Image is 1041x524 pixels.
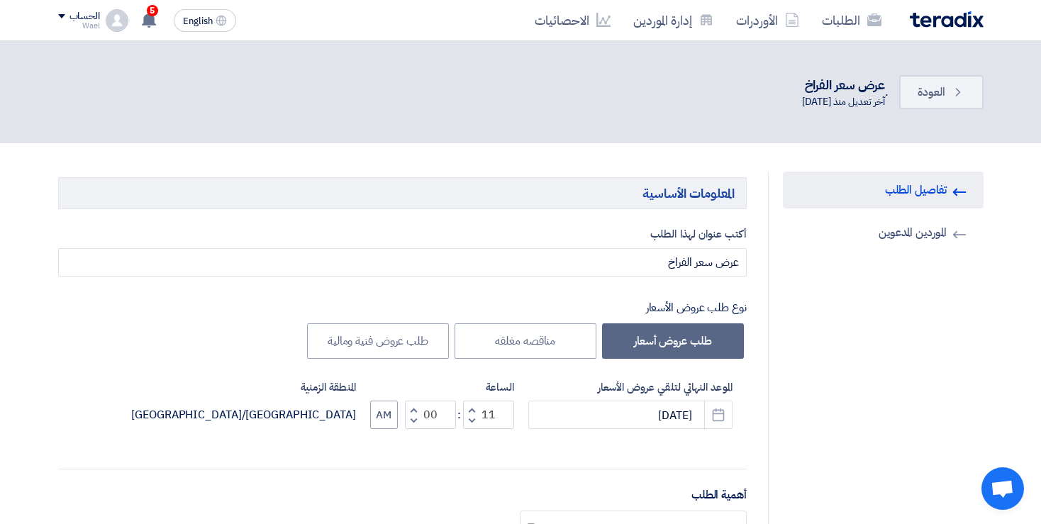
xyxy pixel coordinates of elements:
[370,379,514,396] label: الساعة
[899,75,983,109] a: العودة
[802,94,885,109] div: آخر تعديل منذ [DATE]
[370,401,398,429] button: AM
[691,486,747,503] label: أهمية الطلب
[106,9,128,32] img: profile_test.png
[147,5,158,16] span: 5
[463,401,514,429] input: Hours
[725,4,811,37] a: الأوردرات
[405,401,456,429] input: Minutes
[131,379,356,396] label: المنطقة الزمنية
[602,323,744,359] label: طلب عروض أسعار
[910,11,984,28] img: Teradix logo
[69,11,100,23] div: الحساب
[131,406,356,423] div: [GEOGRAPHIC_DATA]/[GEOGRAPHIC_DATA]
[58,177,747,209] h5: المعلومات الأساسية
[918,84,945,101] span: العودة
[528,379,733,396] label: الموعد النهائي لتلقي عروض الأسعار
[58,299,747,316] div: نوع طلب عروض الأسعار
[783,172,984,208] a: تفاصيل الطلب
[307,323,449,359] label: طلب عروض فنية ومالية
[58,248,747,277] input: مثال: طابعات ألوان, نظام إطفاء حريق, أجهزة كهربائية...
[528,401,733,429] input: سنة-شهر-يوم
[58,69,984,115] div: .
[58,22,100,30] div: Wael
[783,214,984,251] a: الموردين المدعوين
[622,4,725,37] a: إدارة الموردين
[523,4,622,37] a: الاحصائيات
[455,323,596,359] label: مناقصه مغلقه
[802,75,885,94] div: عرض سعر الفراخ
[811,4,893,37] a: الطلبات
[183,16,213,26] span: English
[58,226,747,243] label: أكتب عنوان لهذا الطلب
[981,467,1024,510] div: Open chat
[456,406,463,423] div: :
[174,9,236,32] button: English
